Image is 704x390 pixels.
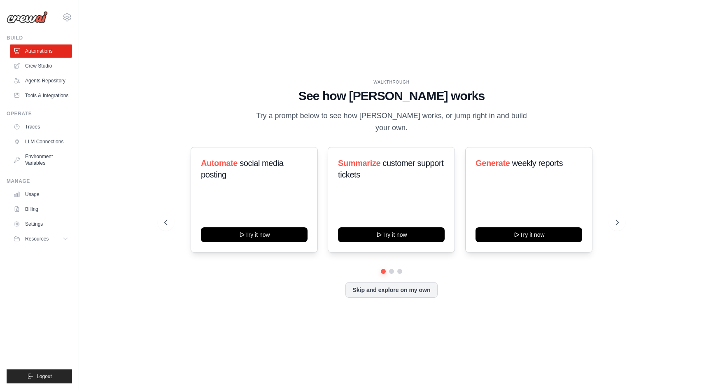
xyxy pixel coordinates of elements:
span: customer support tickets [338,159,443,179]
a: LLM Connections [10,135,72,148]
button: Skip and explore on my own [345,282,437,298]
span: social media posting [201,159,284,179]
a: Crew Studio [10,59,72,72]
a: Traces [10,120,72,133]
span: Logout [37,373,52,380]
button: Try it now [338,227,445,242]
a: Settings [10,217,72,231]
button: Try it now [201,227,308,242]
div: WALKTHROUGH [164,79,619,85]
button: Try it now [476,227,582,242]
span: Generate [476,159,510,168]
div: Manage [7,178,72,184]
span: weekly reports [512,159,562,168]
span: Resources [25,236,49,242]
img: Logo [7,11,48,23]
a: Usage [10,188,72,201]
a: Billing [10,203,72,216]
h1: See how [PERSON_NAME] works [164,89,619,103]
button: Resources [10,232,72,245]
button: Logout [7,369,72,383]
a: Automations [10,44,72,58]
a: Tools & Integrations [10,89,72,102]
span: Automate [201,159,238,168]
span: Summarize [338,159,380,168]
div: Build [7,35,72,41]
a: Environment Variables [10,150,72,170]
div: Operate [7,110,72,117]
a: Agents Repository [10,74,72,87]
p: Try a prompt below to see how [PERSON_NAME] works, or jump right in and build your own. [253,110,530,134]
